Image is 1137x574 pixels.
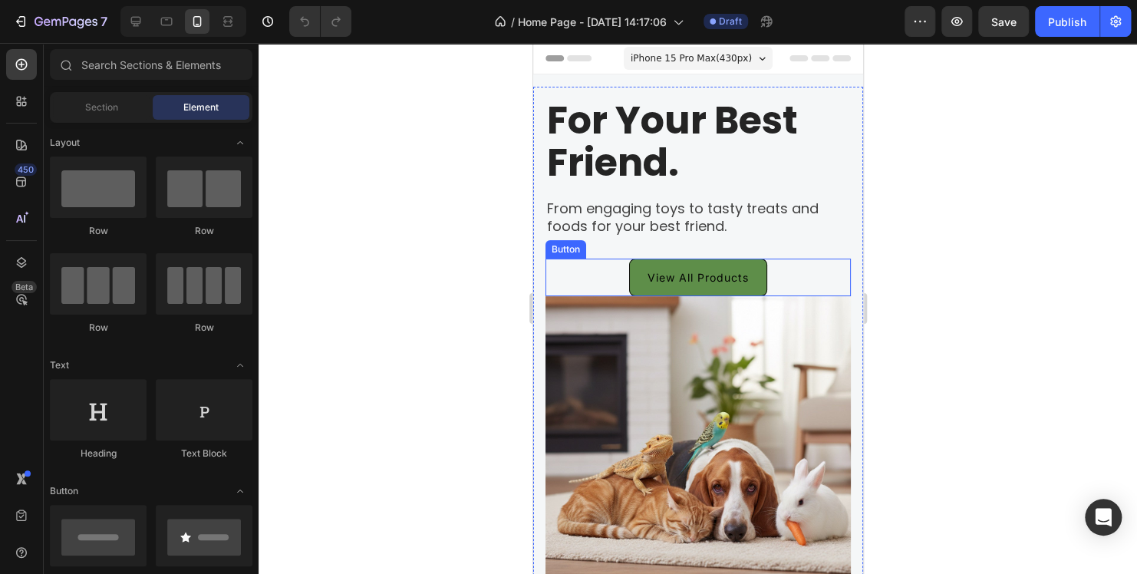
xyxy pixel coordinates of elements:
div: Row [156,224,252,238]
p: 7 [101,12,107,31]
span: Toggle open [228,479,252,503]
div: Publish [1048,14,1086,30]
div: Open Intercom Messenger [1085,499,1122,536]
div: Beta [12,281,37,293]
input: Search Sections & Elements [50,49,252,80]
div: Row [156,321,252,335]
div: Row [50,224,147,238]
span: Button [50,484,78,498]
iframe: Design area [533,43,863,574]
span: Toggle open [228,130,252,155]
span: Toggle open [228,353,252,378]
img: Alt Image [12,253,318,559]
span: Section [85,101,118,114]
span: Home Page - [DATE] 14:17:06 [518,14,667,30]
button: Publish [1035,6,1099,37]
span: Element [183,101,219,114]
div: Text Block [156,447,252,460]
button: 7 [6,6,114,37]
span: / [511,14,515,30]
div: Heading [50,447,147,460]
span: Layout [50,136,80,150]
div: Row [50,321,147,335]
div: 450 [15,163,37,176]
span: Draft [719,15,742,28]
button: Save [978,6,1029,37]
div: Undo/Redo [289,6,351,37]
span: Save [991,15,1017,28]
span: Text [50,358,69,372]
